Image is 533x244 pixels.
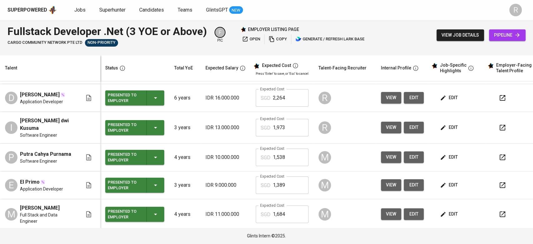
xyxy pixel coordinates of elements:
div: R [509,4,522,16]
span: generate / refresh lark base [295,36,364,43]
div: Expected Salary [205,64,238,72]
div: Internal Profile [381,64,411,72]
p: Press 'Enter' to save, or 'Esc' to cancel [256,71,308,76]
div: R [318,92,331,104]
p: 3 years [174,124,195,131]
span: Candidates [139,7,164,13]
span: GlintsGPT [206,7,228,13]
div: Presented to Employer [108,121,141,135]
button: view [381,151,401,163]
button: edit [439,151,460,163]
a: Candidates [139,6,165,14]
img: app logo [48,5,57,15]
div: pic [215,27,225,43]
p: SGD [261,94,270,102]
span: Jobs [74,7,86,13]
div: R [318,121,331,134]
div: Status [105,64,118,72]
p: 4 years [174,211,195,218]
span: Application Developer [20,99,63,105]
button: edit [404,92,424,104]
div: M [318,151,331,164]
a: edit [404,179,424,191]
a: Superhunter [99,6,127,14]
img: lark [295,36,302,42]
span: cargo community network pte ltd [7,40,82,46]
button: Presented to Employer [105,120,164,135]
p: employer listing page [248,26,299,33]
button: view [381,122,401,133]
span: edit [441,210,458,218]
a: GlintsGPT NEW [206,6,243,14]
span: view job details [442,31,479,39]
div: Talent [5,64,17,72]
div: Sufficient Talents in Pipeline [85,39,118,47]
span: edit [409,124,419,131]
p: 4 years [174,154,195,161]
p: IDR 11.000.000 [205,211,246,218]
div: M [318,208,331,221]
p: SGD [261,211,270,218]
div: P [5,151,17,164]
div: Superpowered [7,7,47,14]
a: pipeline [489,29,526,41]
div: M [5,208,17,221]
button: Presented to Employer [105,150,164,165]
span: Putra Cahya Purnama [20,150,71,158]
span: Software Engineer [20,158,57,164]
div: Presented to Employer [108,178,141,192]
p: SGD [261,124,270,132]
button: edit [404,208,424,220]
button: edit [404,122,424,133]
button: open [240,34,262,44]
span: open [242,36,260,43]
span: Application Developer [20,186,63,192]
button: view [381,179,401,191]
div: Presented to Employer [108,91,141,105]
span: [PERSON_NAME] [20,91,60,99]
button: view [381,208,401,220]
span: edit [409,153,419,161]
button: Presented to Employer [105,178,164,193]
img: Glints Star [240,27,246,32]
span: NEW [229,7,243,13]
span: edit [409,181,419,189]
button: edit [439,92,460,104]
p: SGD [261,154,270,161]
a: Teams [178,6,194,14]
button: view job details [437,29,484,41]
img: glints_star.svg [487,63,494,69]
span: edit [441,124,458,131]
button: lark generate / refresh lark base [294,34,366,44]
div: F [215,27,225,38]
span: Teams [178,7,192,13]
span: edit [409,210,419,218]
div: Job-Specific Highlights [440,63,466,74]
div: Employer-Facing Talent Profile [496,63,532,74]
button: Presented to Employer [105,90,164,105]
div: Expected Cost [262,63,291,69]
span: view [386,153,396,161]
span: Full Stack and Data Engineer [20,212,75,224]
p: IDR 9.000.000 [205,181,246,189]
button: Presented to Employer [105,207,164,222]
span: El Primo [20,178,40,186]
span: edit [409,94,419,102]
button: edit [404,151,424,163]
span: Software Engineer [20,132,57,138]
p: SGD [261,182,270,189]
p: IDR 13.000.000 [205,124,246,131]
button: copy [267,34,289,44]
button: view [381,92,401,104]
span: edit [441,181,458,189]
a: Jobs [74,6,87,14]
p: IDR 10.000.000 [205,154,246,161]
div: Fullstack Developer .Net (3 YOE or Above) [7,24,207,39]
p: 6 years [174,94,195,102]
span: copy [269,36,287,43]
div: Presented to Employer [108,150,141,164]
img: glints_star.svg [253,63,259,69]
